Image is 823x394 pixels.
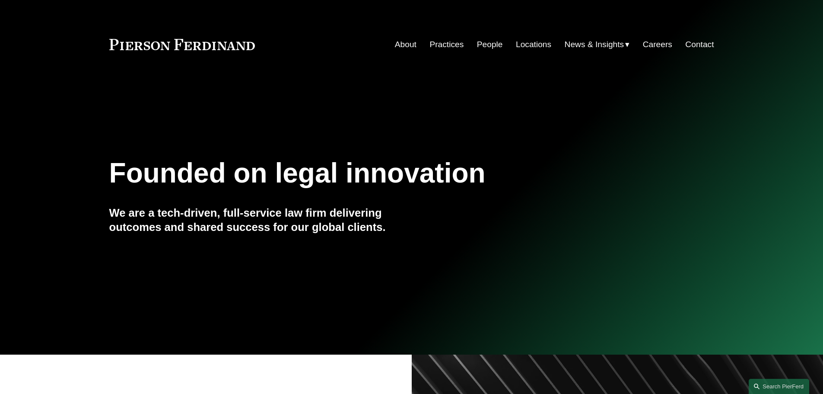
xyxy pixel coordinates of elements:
[565,37,624,52] span: News & Insights
[395,36,416,53] a: About
[565,36,630,53] a: folder dropdown
[685,36,714,53] a: Contact
[109,206,412,234] h4: We are a tech-driven, full-service law firm delivering outcomes and shared success for our global...
[516,36,551,53] a: Locations
[109,157,613,189] h1: Founded on legal innovation
[429,36,464,53] a: Practices
[643,36,672,53] a: Careers
[749,379,809,394] a: Search this site
[477,36,503,53] a: People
